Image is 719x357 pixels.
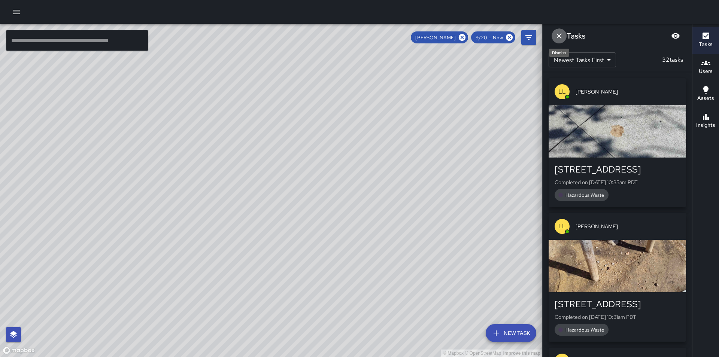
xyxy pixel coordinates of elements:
[659,55,686,64] p: 32 tasks
[555,298,680,310] div: [STREET_ADDRESS]
[692,108,719,135] button: Insights
[697,94,714,103] h6: Assets
[696,121,715,129] h6: Insights
[576,88,680,95] span: [PERSON_NAME]
[471,34,507,41] span: 9/20 — Now
[471,31,515,43] div: 9/20 — Now
[486,324,536,342] button: New Task
[549,52,616,67] div: Newest Tasks First
[549,213,686,342] button: LL[PERSON_NAME][STREET_ADDRESS]Completed on [DATE] 10:31am PDTHazardous Waste
[561,192,609,198] span: Hazardous Waste
[411,34,460,41] span: [PERSON_NAME]
[555,164,680,176] div: [STREET_ADDRESS]
[549,49,569,57] div: Dismiss
[576,223,680,230] span: [PERSON_NAME]
[699,40,713,49] h6: Tasks
[699,67,713,76] h6: Users
[668,28,683,43] button: Blur
[555,313,680,321] p: Completed on [DATE] 10:31am PDT
[411,31,468,43] div: [PERSON_NAME]
[555,178,680,186] p: Completed on [DATE] 10:35am PDT
[567,30,585,42] h6: Tasks
[521,30,536,45] button: Filters
[692,81,719,108] button: Assets
[561,327,609,333] span: Hazardous Waste
[552,28,567,43] button: Dismiss
[692,54,719,81] button: Users
[558,87,566,96] p: LL
[692,27,719,54] button: Tasks
[558,222,566,231] p: LL
[549,78,686,207] button: LL[PERSON_NAME][STREET_ADDRESS]Completed on [DATE] 10:35am PDTHazardous Waste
